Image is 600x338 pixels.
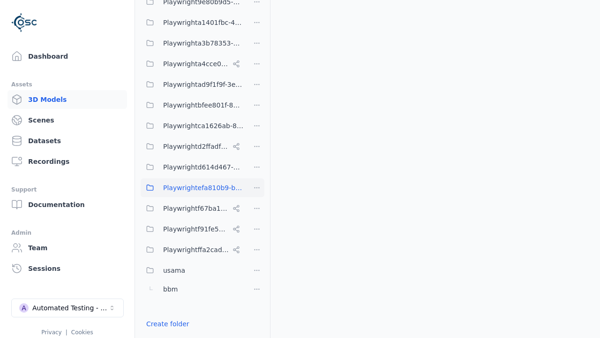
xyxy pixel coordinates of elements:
[32,303,108,313] div: Automated Testing - Playwright
[163,244,229,255] span: Playwrightffa2cad8-0214-4c2f-a758-8e9593c5a37e
[163,182,244,193] span: Playwrightefa810b9-b11d-47dc-a7bd-56015d7bab14
[141,116,244,135] button: Playwrightca1626ab-8cec-4ddc-b85a-2f9392fe08d1
[141,96,244,115] button: Playwrightbfee801f-8be1-42a6-b774-94c49e43b650
[7,195,127,214] a: Documentation
[141,280,244,299] button: bbm
[163,223,229,235] span: Playwrightf91fe523-dd75-44f3-a953-451f6070cb42
[141,13,244,32] button: Playwrighta1401fbc-43d7-48dd-a309-be935d99d708
[163,79,244,90] span: Playwrightad9f1f9f-3e6a-4231-8f19-c506bf64a382
[163,141,229,152] span: Playwrightd2ffadf0-c973-454c-8fcf-dadaeffcb802
[141,199,244,218] button: Playwrightf67ba199-386a-42d1-aebc-3b37e79c7296
[66,329,67,336] span: |
[141,158,244,177] button: Playwrightd614d467-2b1e-46a9-9e5f-745aa596b2ca
[19,303,29,313] div: A
[7,238,127,257] a: Team
[11,79,123,90] div: Assets
[163,161,244,173] span: Playwrightd614d467-2b1e-46a9-9e5f-745aa596b2ca
[163,17,244,28] span: Playwrighta1401fbc-43d7-48dd-a309-be935d99d708
[146,319,189,329] a: Create folder
[7,47,127,66] a: Dashboard
[141,261,244,280] button: usama
[11,299,124,317] button: Select a workspace
[141,137,244,156] button: Playwrightd2ffadf0-c973-454c-8fcf-dadaeffcb802
[11,184,123,195] div: Support
[141,240,244,259] button: Playwrightffa2cad8-0214-4c2f-a758-8e9593c5a37e
[163,265,185,276] span: usama
[141,75,244,94] button: Playwrightad9f1f9f-3e6a-4231-8f19-c506bf64a382
[11,9,37,36] img: Logo
[141,178,244,197] button: Playwrightefa810b9-b11d-47dc-a7bd-56015d7bab14
[163,203,229,214] span: Playwrightf67ba199-386a-42d1-aebc-3b37e79c7296
[7,259,127,278] a: Sessions
[141,34,244,53] button: Playwrighta3b78353-5999-46c5-9eab-70007203469a
[163,100,244,111] span: Playwrightbfee801f-8be1-42a6-b774-94c49e43b650
[163,58,229,69] span: Playwrighta4cce06a-a8e6-4c0d-bfc1-93e8d78d750a
[7,152,127,171] a: Recordings
[71,329,93,336] a: Cookies
[141,315,195,332] button: Create folder
[141,54,244,73] button: Playwrighta4cce06a-a8e6-4c0d-bfc1-93e8d78d750a
[7,131,127,150] a: Datasets
[7,111,127,130] a: Scenes
[141,220,244,238] button: Playwrightf91fe523-dd75-44f3-a953-451f6070cb42
[7,90,127,109] a: 3D Models
[163,284,178,295] span: bbm
[41,329,61,336] a: Privacy
[11,227,123,238] div: Admin
[163,120,244,131] span: Playwrightca1626ab-8cec-4ddc-b85a-2f9392fe08d1
[163,38,244,49] span: Playwrighta3b78353-5999-46c5-9eab-70007203469a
